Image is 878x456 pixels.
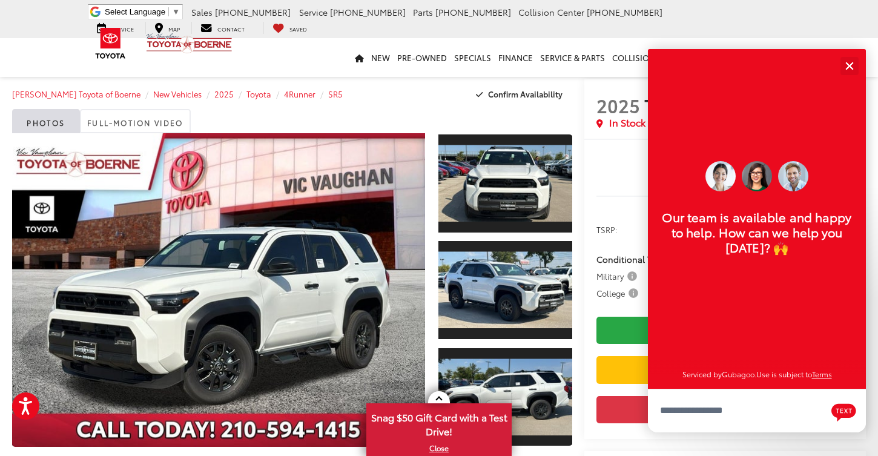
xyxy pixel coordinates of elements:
img: Operator 2 [705,161,736,191]
span: College [596,287,641,299]
span: 2025 [596,92,640,118]
img: 2025 Toyota 4Runner SR5 [437,252,573,329]
a: Check Availability [596,317,854,344]
a: My Saved Vehicles [263,22,316,34]
span: Select Language [105,7,165,16]
a: Expand Photo 0 [12,133,425,447]
a: Pre-Owned [394,38,451,77]
a: Expand Photo 1 [438,133,572,234]
span: Conditional Toyota Offers [596,253,701,265]
span: Toyota 4Runner [644,92,785,118]
a: Collision Center [609,38,691,77]
textarea: Type your message [648,389,866,432]
span: [PHONE_NUMBER] [435,6,511,18]
span: Parts [413,6,433,18]
span: Confirm Availability [488,88,563,99]
img: 2025 Toyota 4Runner SR5 [437,359,573,435]
button: Military [596,270,641,282]
span: Sales [191,6,213,18]
span: Snag $50 Gift Card with a Test Drive! [368,405,510,441]
a: 4Runner [284,88,315,99]
a: Toyota [246,88,271,99]
a: Service & Parts: Opens in a new tab [536,38,609,77]
img: 2025 Toyota 4Runner SR5 [437,145,573,222]
span: Service [299,6,328,18]
span: ​ [168,7,169,16]
a: Full-Motion Video [80,109,191,133]
svg: Text [831,402,856,421]
button: Confirm Availability [469,84,573,105]
a: Gubagoo. [722,369,756,379]
img: Operator 3 [778,161,808,191]
a: About [759,38,793,77]
span: $46,795 [596,155,854,173]
span: Serviced by [682,369,722,379]
span: [DATE] Price: [596,173,854,185]
button: Chat with SMS [828,397,860,425]
span: Use is subject to [756,369,812,379]
a: Contact [191,22,254,34]
span: [PHONE_NUMBER] [330,6,406,18]
a: Expand Photo 2 [438,240,572,340]
a: Terms [812,369,832,379]
a: 2025 [214,88,234,99]
a: Specials [451,38,495,77]
button: Get Price Now [596,396,854,423]
img: 2025 Toyota 4Runner SR5 [8,132,429,448]
span: Collision Center [518,6,584,18]
button: College [596,287,642,299]
button: Close [836,53,862,79]
span: Military [596,270,639,282]
a: Value Your Trade [596,356,854,383]
img: Operator 1 [742,161,772,191]
img: Vic Vaughan Toyota of Boerne [146,33,233,54]
a: [PERSON_NAME] Toyota of Boerne [12,88,140,99]
a: SR5 [328,88,343,99]
a: Expand Photo 3 [438,347,572,448]
a: Select Language​ [105,7,180,16]
span: In Stock [609,116,645,130]
span: [PHONE_NUMBER] [215,6,291,18]
a: New Vehicles [153,88,202,99]
a: Finance [495,38,536,77]
span: [PHONE_NUMBER] [587,6,662,18]
a: Home [351,38,368,77]
span: ▼ [172,7,180,16]
span: TSRP: [596,223,618,236]
a: Map [145,22,189,34]
p: Our team is available and happy to help. How can we help you [DATE]? 🙌 [660,210,854,255]
a: Rent a Toyota [691,38,759,77]
a: New [368,38,394,77]
a: Service [88,22,143,34]
img: Toyota [88,24,133,63]
a: Photos [12,109,80,133]
span: Saved [289,25,307,33]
